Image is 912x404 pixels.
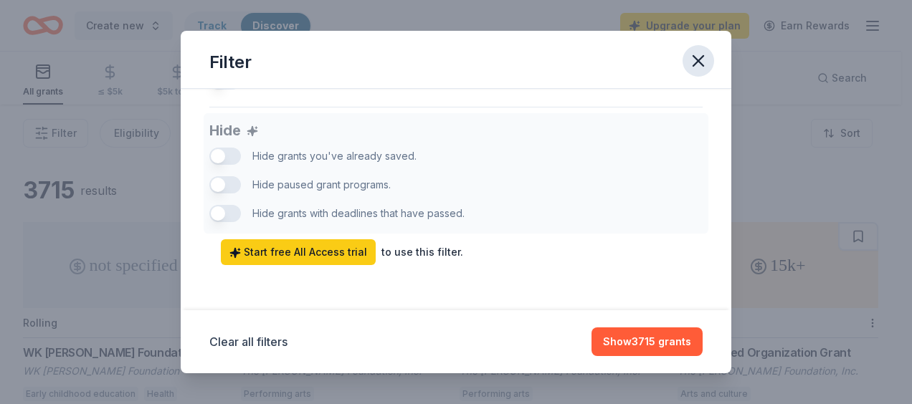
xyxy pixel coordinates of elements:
[229,244,367,261] span: Start free All Access trial
[209,333,288,350] button: Clear all filters
[221,239,376,265] a: Start free All Access trial
[209,51,252,74] div: Filter
[592,327,703,356] button: Show3715 grants
[381,244,463,261] div: to use this filter.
